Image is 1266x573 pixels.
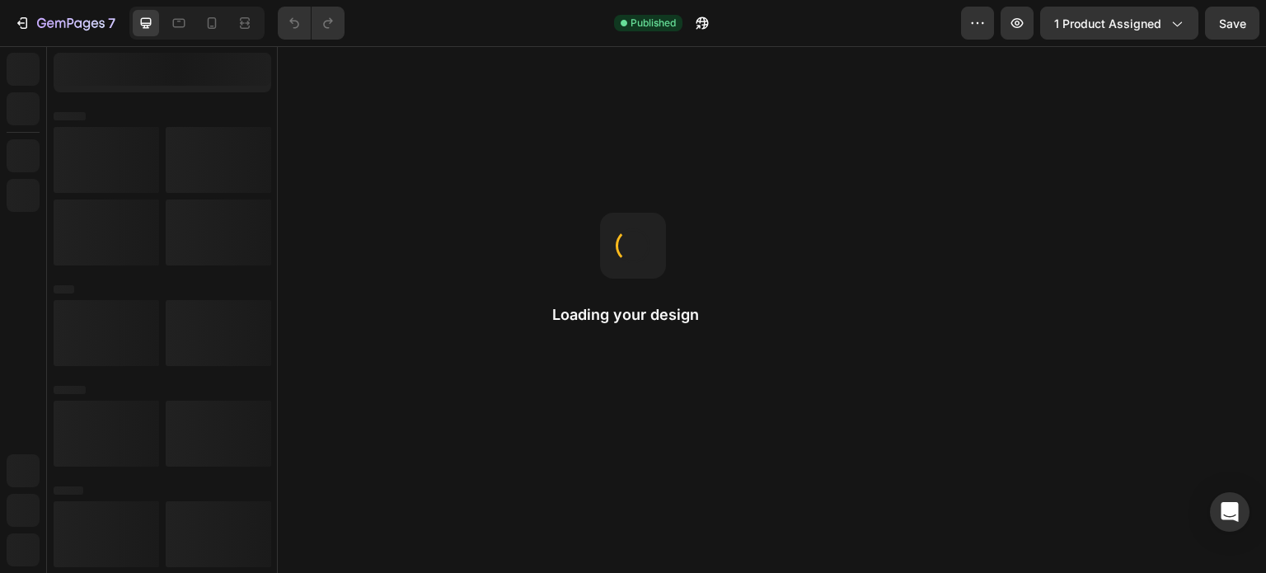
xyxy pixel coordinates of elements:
span: Published [631,16,676,31]
button: 1 product assigned [1040,7,1198,40]
span: Save [1219,16,1246,31]
button: 7 [7,7,123,40]
h2: Loading your design [552,305,714,325]
span: 1 product assigned [1054,15,1161,32]
div: Open Intercom Messenger [1210,492,1250,532]
p: 7 [108,13,115,33]
button: Save [1205,7,1259,40]
div: Undo/Redo [278,7,345,40]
